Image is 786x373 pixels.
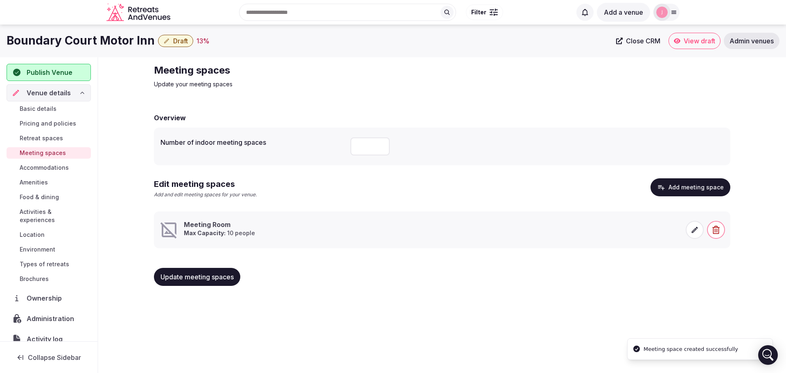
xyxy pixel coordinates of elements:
h1: Boundary Court Motor Inn [7,33,155,49]
strong: Max Capacity: [184,229,226,236]
span: Accommodations [20,164,69,172]
span: Admin venues [730,37,774,45]
span: Venue details [27,88,71,98]
h2: Edit meeting spaces [154,178,257,190]
a: Environment [7,244,91,255]
a: Close CRM [611,33,665,49]
a: Administration [7,310,91,327]
a: Amenities [7,177,91,188]
a: Types of retreats [7,258,91,270]
span: Filter [471,8,486,16]
a: Food & dining [7,191,91,203]
span: Publish Venue [27,67,72,77]
button: Collapse Sidebar [7,348,91,366]
span: Collapse Sidebar [28,353,81,362]
span: Ownership [27,293,65,303]
h2: Meeting spaces [154,64,429,77]
span: Location [20,231,45,239]
a: Pricing and policies [7,118,91,129]
h2: Overview [154,113,186,123]
span: Food & dining [20,193,59,201]
span: Amenities [20,178,48,186]
a: Ownership [7,290,91,307]
button: Publish Venue [7,64,91,81]
a: Accommodations [7,162,91,173]
button: Draft [158,35,193,47]
span: Update meeting spaces [160,273,234,281]
a: View draft [669,33,720,49]
img: jen-7867 [656,7,668,18]
a: Visit the homepage [106,3,172,22]
a: Admin venues [724,33,779,49]
button: Filter [466,4,503,20]
div: Meeting space created successfully [644,345,738,353]
a: Activities & experiences [7,206,91,226]
a: Meeting spaces [7,147,91,159]
span: Close CRM [626,37,660,45]
button: Add a venue [597,3,650,22]
span: Draft [173,37,188,45]
a: Retreat spaces [7,133,91,144]
div: Open Intercom Messenger [758,345,778,365]
span: Retreat spaces [20,134,63,142]
a: Basic details [7,103,91,115]
span: Meeting spaces [20,149,66,157]
span: Brochures [20,275,49,283]
span: Environment [20,245,55,254]
span: Activities & experiences [20,208,88,224]
span: Activity log [27,334,66,344]
p: 10 people [184,229,255,237]
a: Brochures [7,273,91,285]
a: Activity log [7,330,91,348]
span: Administration [27,314,77,324]
button: Add meeting space [650,178,730,196]
div: 13 % [196,36,210,46]
a: Add a venue [597,8,650,16]
a: Location [7,229,91,240]
button: 13% [196,36,210,46]
span: View draft [684,37,715,45]
span: Basic details [20,105,56,113]
h3: Meeting Room [184,220,255,229]
p: Update your meeting spaces [154,80,429,88]
label: Number of indoor meeting spaces [160,139,344,146]
svg: Retreats and Venues company logo [106,3,172,22]
p: Add and edit meeting spaces for your venue. [154,191,257,198]
button: Update meeting spaces [154,268,240,286]
span: Pricing and policies [20,119,76,128]
span: Types of retreats [20,260,69,268]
